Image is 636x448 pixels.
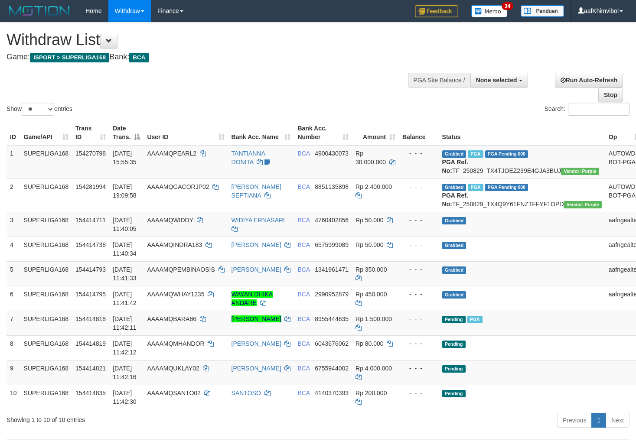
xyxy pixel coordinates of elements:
span: BCA [297,241,310,248]
span: 154414795 [75,291,106,298]
img: Button%20Memo.svg [471,5,508,17]
span: BCA [297,340,310,347]
span: AAAAMQMHANDOR [147,340,204,347]
span: Grabbed [442,184,466,191]
h1: Withdraw List [7,31,415,49]
span: 154270798 [75,150,106,157]
span: [DATE] 11:41:42 [113,291,137,306]
span: AAAAMQWIDDY [147,217,193,224]
span: Copy 4140370393 to clipboard [315,390,349,396]
span: BCA [297,150,310,157]
span: [DATE] 11:40:34 [113,241,137,257]
span: AAAAMQSANTO02 [147,390,200,396]
select: Showentries [22,103,54,116]
td: 2 [7,179,20,212]
td: SUPERLIGA168 [20,261,72,286]
td: TF_250829_TX4Q9Y61FNZTFFYF1OPD [439,179,605,212]
a: Run Auto-Refresh [555,73,623,88]
th: User ID: activate to sort column ascending [144,120,228,145]
span: AAAAMQWHAY1235 [147,291,204,298]
span: PGA Pending [485,184,528,191]
td: SUPERLIGA168 [20,360,72,385]
span: Rp 50.000 [356,241,384,248]
span: BCA [297,315,310,322]
a: 1 [591,413,606,428]
span: Copy 6755944002 to clipboard [315,365,349,372]
td: SUPERLIGA168 [20,385,72,409]
a: Stop [598,88,623,102]
span: Grabbed [442,150,466,158]
span: AAAAMQBARA86 [147,315,196,322]
span: Marked by aafmaleo [468,150,483,158]
td: 7 [7,311,20,335]
span: BCA [297,291,310,298]
div: PGA Site Balance / [408,73,470,88]
span: Grabbed [442,291,466,299]
td: SUPERLIGA168 [20,212,72,237]
a: TANTIANNA DONITA [232,150,265,166]
span: Copy 6575999089 to clipboard [315,241,349,248]
span: 154414738 [75,241,106,248]
a: [PERSON_NAME] [232,365,281,372]
b: PGA Ref. No: [442,159,468,174]
img: MOTION_logo.png [7,4,72,17]
span: Copy 8851135898 to clipboard [315,183,349,190]
td: 3 [7,212,20,237]
td: 6 [7,286,20,311]
span: Rp 1.500.000 [356,315,392,322]
td: 5 [7,261,20,286]
span: 154414711 [75,217,106,224]
th: Date Trans.: activate to sort column descending [109,120,144,145]
span: AAAAMQPEARL2 [147,150,196,157]
span: None selected [476,77,517,84]
span: BCA [297,266,310,273]
span: [DATE] 11:41:33 [113,266,137,282]
span: Copy 1341961471 to clipboard [315,266,349,273]
div: - - - [402,182,435,191]
span: Vendor URL: https://trx4.1velocity.biz [564,201,601,208]
span: [DATE] 11:40:05 [113,217,137,232]
span: [DATE] 19:09:58 [113,183,137,199]
a: WIDIYA ERNASARI [232,217,285,224]
td: 8 [7,335,20,360]
th: Balance [399,120,439,145]
span: Rp 2.400.000 [356,183,392,190]
span: 154414793 [75,266,106,273]
span: Pending [442,365,466,373]
span: AAAAMQINDRA183 [147,241,202,248]
span: [DATE] 11:42:30 [113,390,137,405]
span: AAAAMQUKLAY02 [147,365,199,372]
span: 154414835 [75,390,106,396]
a: [PERSON_NAME] [232,266,281,273]
span: BCA [129,53,149,62]
td: SUPERLIGA168 [20,179,72,212]
th: Game/API: activate to sort column ascending [20,120,72,145]
span: [DATE] 15:55:35 [113,150,137,166]
span: BCA [297,390,310,396]
span: Copy 8955444635 to clipboard [315,315,349,322]
div: - - - [402,240,435,249]
a: [PERSON_NAME] [232,315,281,322]
span: Grabbed [442,242,466,249]
th: Trans ID: activate to sort column ascending [72,120,109,145]
th: Bank Acc. Number: activate to sort column ascending [294,120,352,145]
td: TF_250829_TX4TJOEZ239E4GJA3BUJ [439,145,605,179]
span: 154414819 [75,340,106,347]
span: [DATE] 11:42:12 [113,340,137,356]
span: Rp 30.000.000 [356,150,386,166]
span: [DATE] 11:42:16 [113,365,137,380]
span: AAAAMQGACORJP02 [147,183,209,190]
img: panduan.png [521,5,564,17]
b: PGA Ref. No: [442,192,468,208]
div: - - - [402,290,435,299]
span: BCA [297,365,310,372]
input: Search: [568,103,629,116]
td: SUPERLIGA168 [20,335,72,360]
div: - - - [402,265,435,274]
a: SANTOSO [232,390,261,396]
button: None selected [470,73,528,88]
span: Marked by aafnonsreyleab [468,184,483,191]
td: 10 [7,385,20,409]
span: Rp 50.000 [356,217,384,224]
td: SUPERLIGA168 [20,237,72,261]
